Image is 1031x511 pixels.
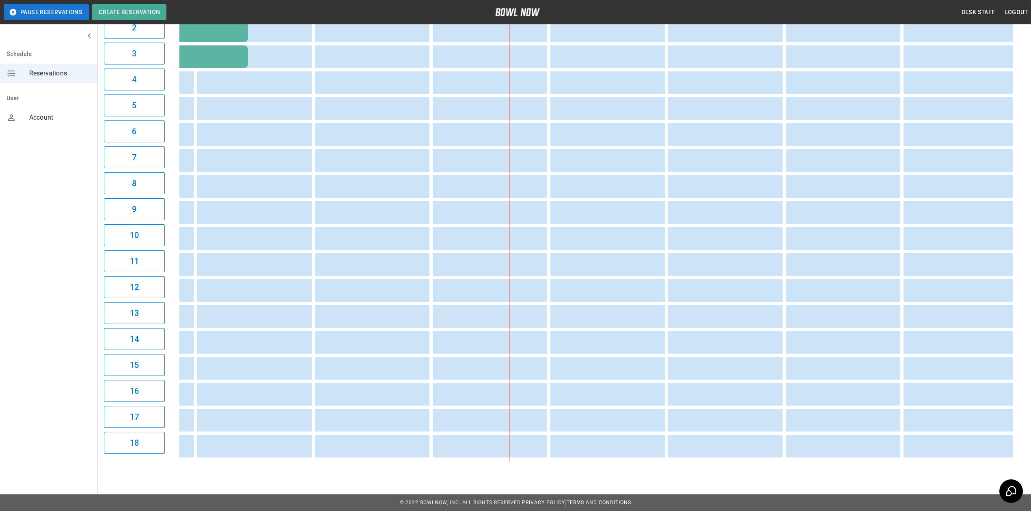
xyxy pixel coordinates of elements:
h6: 16 [130,384,139,397]
img: logo [495,8,540,16]
button: 2 [104,17,165,39]
h6: 8 [132,177,136,190]
span: Reservations [29,69,91,78]
h6: 5 [132,99,136,112]
button: Pause Reservations [4,4,89,20]
button: 4 [104,69,165,90]
button: Logout [1002,5,1031,20]
h6: 10 [130,229,139,242]
button: Create Reservation [92,4,166,20]
button: 7 [104,146,165,168]
h6: 4 [132,73,136,86]
button: 5 [104,94,165,116]
h6: 14 [130,333,139,346]
button: 18 [104,432,165,454]
a: Privacy Policy [522,500,565,505]
span: © 2022 BowlNow, Inc. All Rights Reserved. [400,500,522,505]
button: 16 [104,380,165,402]
h6: 17 [130,410,139,423]
span: Account [29,113,91,122]
h6: 11 [130,255,139,268]
button: 14 [104,328,165,350]
h6: 9 [132,203,136,216]
h6: 13 [130,307,139,320]
h6: 18 [130,436,139,449]
h6: 2 [132,21,136,34]
button: 17 [104,406,165,428]
h6: 3 [132,47,136,60]
h6: 6 [132,125,136,138]
button: 10 [104,224,165,246]
h6: 12 [130,281,139,294]
button: 13 [104,302,165,324]
button: 11 [104,250,165,272]
a: Terms and Conditions [567,500,631,505]
button: 15 [104,354,165,376]
button: 8 [104,172,165,194]
button: 9 [104,198,165,220]
button: 12 [104,276,165,298]
h6: 15 [130,359,139,371]
button: 3 [104,43,165,64]
button: 6 [104,120,165,142]
button: Desk Staff [958,5,999,20]
h6: 7 [132,151,136,164]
